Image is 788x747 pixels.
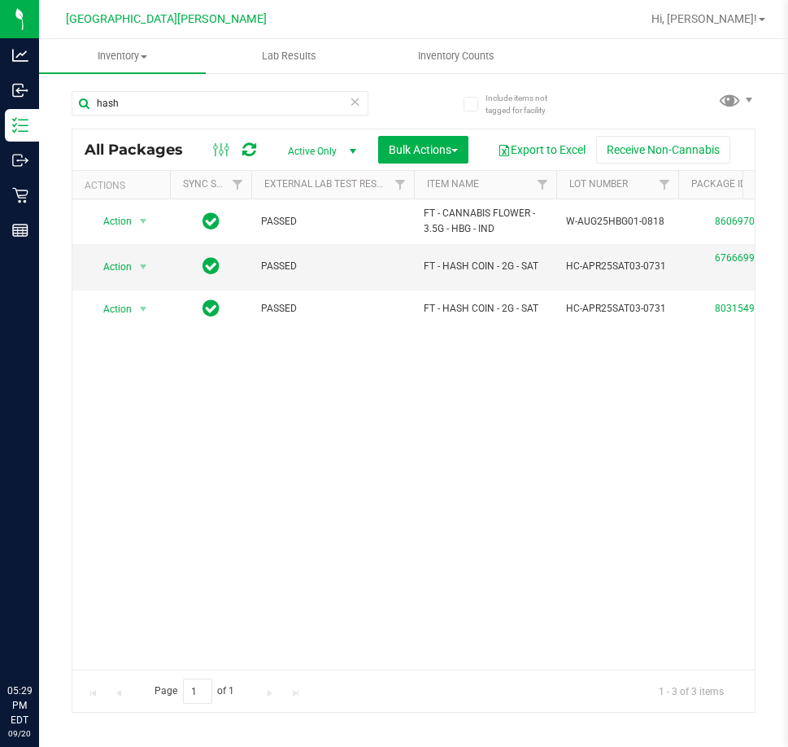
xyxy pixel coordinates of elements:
span: Inventory [39,49,206,63]
span: Include items not tagged for facility [485,92,567,116]
div: Actions [85,180,163,191]
a: Inventory Counts [372,39,539,73]
inline-svg: Reports [12,222,28,238]
span: HC-APR25SAT03-0731 [566,301,668,317]
a: Filter [529,171,556,199]
button: Receive Non-Cannabis [596,136,730,164]
span: HC-APR25SAT03-0731 [566,259,668,274]
iframe: Resource center [16,617,65,666]
inline-svg: Retail [12,187,28,203]
button: Bulk Actions [378,136,468,164]
inline-svg: Inbound [12,82,28,98]
p: 05:29 PM EDT [7,684,32,727]
inline-svg: Analytics [12,47,28,63]
a: Filter [651,171,678,199]
span: Action [89,298,133,321]
span: In Sync [202,297,220,320]
a: Package ID [691,178,747,190]
span: Inventory Counts [396,49,516,63]
p: 09/20 [7,727,32,740]
span: PASSED [261,214,404,229]
input: 1 [183,679,212,704]
a: Lot Number [569,178,628,190]
span: In Sync [202,255,220,277]
input: Search Package ID, Item Name, SKU, Lot or Part Number... [72,91,368,116]
span: Bulk Actions [389,143,458,156]
span: FT - HASH COIN - 2G - SAT [424,301,546,317]
inline-svg: Outbound [12,152,28,168]
a: External Lab Test Result [264,178,392,190]
button: Export to Excel [487,136,596,164]
a: Item Name [427,178,479,190]
a: Filter [224,171,251,199]
a: Inventory [39,39,206,73]
span: Hi, [PERSON_NAME]! [651,12,757,25]
span: Lab Results [240,49,338,63]
span: Clear [350,91,361,112]
span: select [133,298,154,321]
span: 1 - 3 of 3 items [646,679,737,703]
span: [GEOGRAPHIC_DATA][PERSON_NAME] [66,12,267,26]
inline-svg: Inventory [12,117,28,133]
span: Action [89,210,133,233]
span: select [133,210,154,233]
span: FT - CANNABIS FLOWER - 3.5G - HBG - IND [424,206,546,237]
span: All Packages [85,141,199,159]
span: Page of 1 [141,679,248,704]
span: select [133,256,154,278]
span: PASSED [261,259,404,274]
span: FT - HASH COIN - 2G - SAT [424,259,546,274]
span: W-AUG25HBG01-0818 [566,214,668,229]
a: Sync Status [183,178,246,190]
span: PASSED [261,301,404,317]
span: In Sync [202,210,220,233]
a: Filter [387,171,414,199]
a: Lab Results [206,39,372,73]
span: Action [89,256,133,278]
